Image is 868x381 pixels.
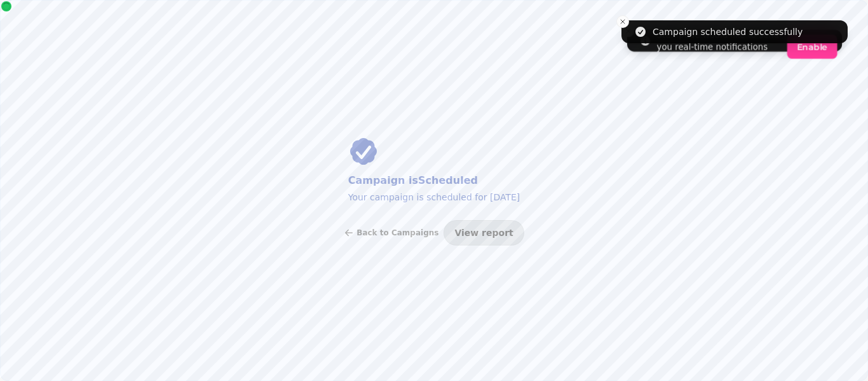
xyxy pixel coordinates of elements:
div: Campaign scheduled successfully [653,25,803,38]
h2: Campaign is Scheduled [348,172,520,190]
button: Back to Campaigns [344,220,438,246]
button: View report [444,220,524,246]
button: Close toast [616,15,629,28]
span: View report [454,228,513,237]
p: Your campaign is scheduled for [DATE] [348,190,520,205]
span: Back to Campaigns [356,229,438,237]
button: Enable [787,35,837,59]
